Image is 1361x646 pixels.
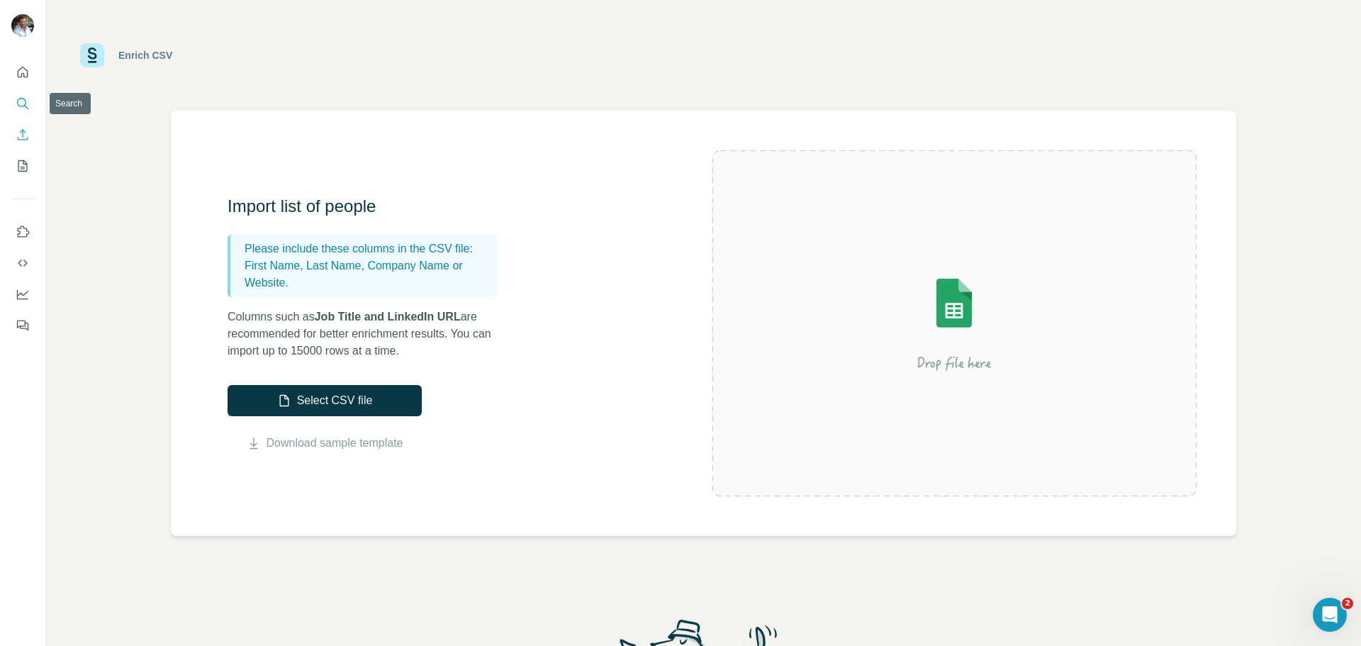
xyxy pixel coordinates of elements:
button: My lists [11,153,34,179]
img: Surfe Illustration - Drop file here or select below [827,238,1082,408]
img: Avatar [11,14,34,37]
a: Download sample template [267,435,403,452]
button: Download sample template [228,435,422,452]
button: Search [11,91,34,116]
p: First Name, Last Name, Company Name or Website. [245,257,491,291]
button: Enrich CSV [11,122,34,147]
div: Enrich CSV [118,48,172,62]
h3: Import list of people [228,195,511,218]
span: Job Title and LinkedIn URL [315,311,461,323]
button: Feedback [11,313,34,338]
button: Use Surfe API [11,250,34,276]
p: Please include these columns in the CSV file: [245,240,491,257]
iframe: Intercom live chat [1313,598,1347,632]
button: Select CSV file [228,385,422,416]
button: Quick start [11,60,34,85]
img: Surfe Logo [80,43,104,67]
button: Dashboard [11,282,34,307]
span: 2 [1342,598,1353,609]
p: Columns such as are recommended for better enrichment results. You can import up to 15000 rows at... [228,308,511,360]
button: Use Surfe on LinkedIn [11,219,34,245]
